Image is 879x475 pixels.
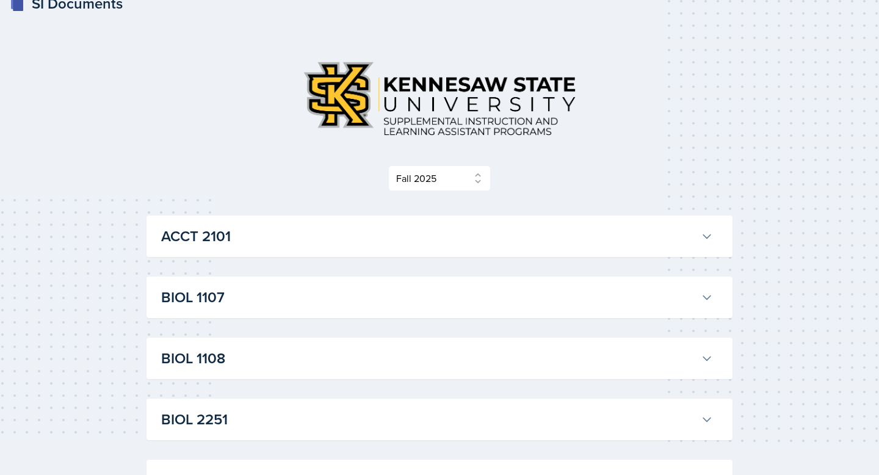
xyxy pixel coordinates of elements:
h3: BIOL 1107 [161,286,696,308]
button: BIOL 2251 [159,406,715,433]
button: BIOL 1108 [159,345,715,372]
button: BIOL 1107 [159,284,715,311]
h3: BIOL 2251 [161,408,696,430]
h3: ACCT 2101 [161,225,696,247]
img: Kennesaw State University [293,51,586,146]
button: ACCT 2101 [159,223,715,250]
h3: BIOL 1108 [161,347,696,369]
